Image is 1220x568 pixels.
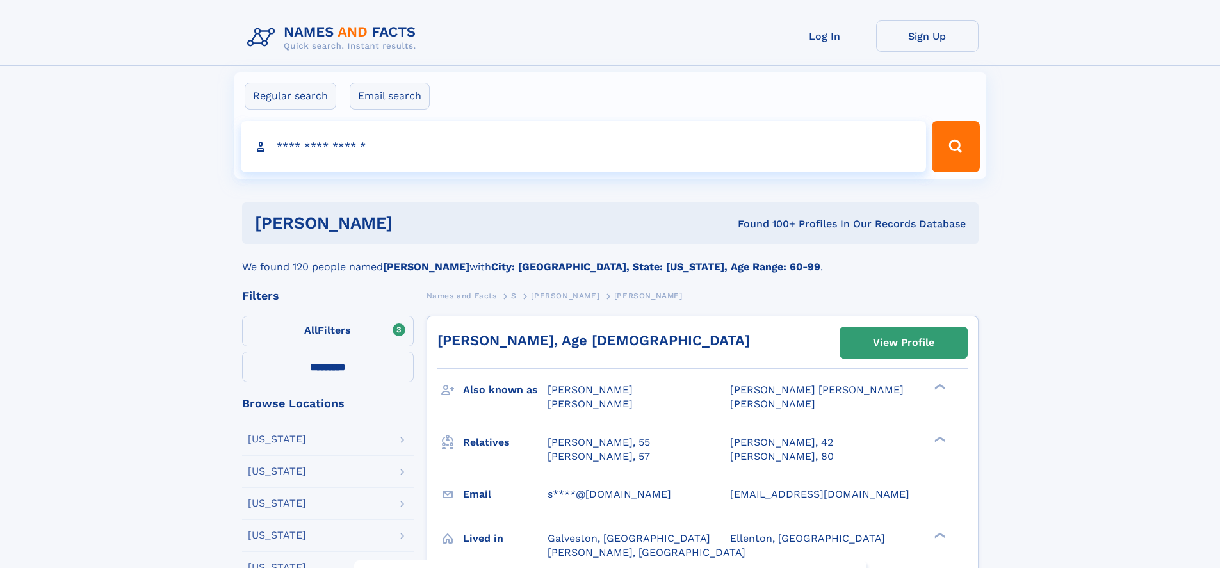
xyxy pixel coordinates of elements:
[730,488,909,500] span: [EMAIL_ADDRESS][DOMAIN_NAME]
[437,332,750,348] a: [PERSON_NAME], Age [DEMOGRAPHIC_DATA]
[463,528,548,549] h3: Lived in
[248,434,306,444] div: [US_STATE]
[876,20,979,52] a: Sign Up
[931,383,947,391] div: ❯
[248,466,306,476] div: [US_STATE]
[248,530,306,540] div: [US_STATE]
[932,121,979,172] button: Search Button
[242,244,979,275] div: We found 120 people named with .
[548,384,633,396] span: [PERSON_NAME]
[531,288,599,304] a: [PERSON_NAME]
[304,324,318,336] span: All
[248,498,306,508] div: [US_STATE]
[548,546,745,558] span: [PERSON_NAME], [GEOGRAPHIC_DATA]
[730,435,833,450] a: [PERSON_NAME], 42
[931,531,947,539] div: ❯
[730,532,885,544] span: Ellenton, [GEOGRAPHIC_DATA]
[931,435,947,443] div: ❯
[548,435,650,450] a: [PERSON_NAME], 55
[242,398,414,409] div: Browse Locations
[427,288,497,304] a: Names and Facts
[241,121,927,172] input: search input
[463,379,548,401] h3: Also known as
[548,398,633,410] span: [PERSON_NAME]
[548,450,650,464] a: [PERSON_NAME], 57
[350,83,430,110] label: Email search
[255,215,565,231] h1: [PERSON_NAME]
[242,20,427,55] img: Logo Names and Facts
[840,327,967,358] a: View Profile
[730,398,815,410] span: [PERSON_NAME]
[242,316,414,346] label: Filters
[491,261,820,273] b: City: [GEOGRAPHIC_DATA], State: [US_STATE], Age Range: 60-99
[873,328,934,357] div: View Profile
[242,290,414,302] div: Filters
[730,384,904,396] span: [PERSON_NAME] [PERSON_NAME]
[383,261,469,273] b: [PERSON_NAME]
[548,532,710,544] span: Galveston, [GEOGRAPHIC_DATA]
[565,217,966,231] div: Found 100+ Profiles In Our Records Database
[511,291,517,300] span: S
[463,432,548,453] h3: Relatives
[774,20,876,52] a: Log In
[614,291,683,300] span: [PERSON_NAME]
[245,83,336,110] label: Regular search
[730,450,834,464] a: [PERSON_NAME], 80
[463,483,548,505] h3: Email
[531,291,599,300] span: [PERSON_NAME]
[511,288,517,304] a: S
